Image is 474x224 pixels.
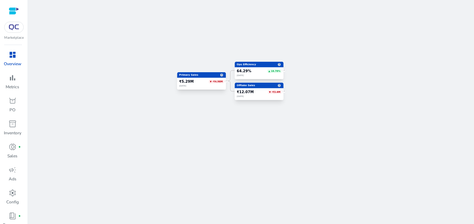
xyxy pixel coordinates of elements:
[18,145,21,148] span: fiber_manual_record
[8,24,20,30] img: QC-logo.svg
[4,130,21,136] p: Inventory
[8,97,17,105] span: orders
[4,61,21,67] p: Overview
[4,35,24,40] p: Marketplace
[9,176,16,182] p: Ads
[8,120,17,128] span: inventory_2
[8,74,17,82] span: bar_chart
[8,166,17,174] span: campaign
[6,199,19,205] p: Config
[8,189,17,197] span: settings
[8,51,17,59] span: dashboard
[6,84,19,90] p: Metrics
[9,107,15,113] p: PO
[18,215,21,217] span: fiber_manual_record
[8,143,17,151] span: donut_small
[7,153,17,159] p: Sales
[8,212,17,220] span: book_4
